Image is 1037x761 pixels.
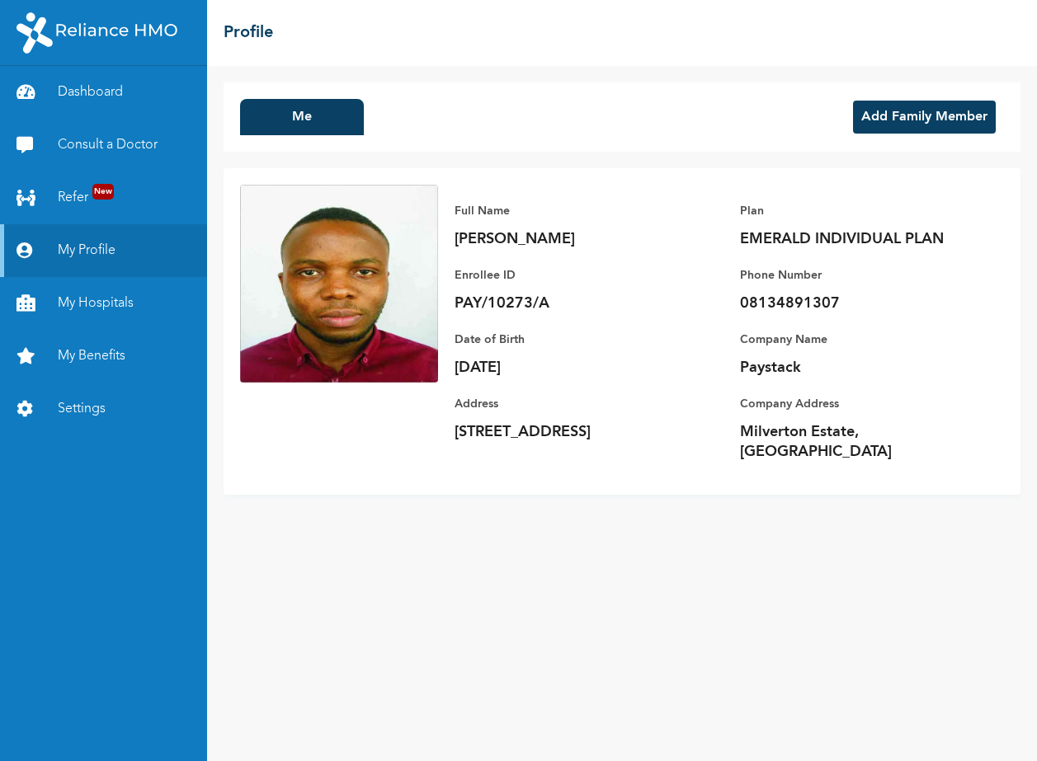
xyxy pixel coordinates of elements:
p: [DATE] [455,358,686,378]
button: Add Family Member [853,101,996,134]
img: Enrollee [240,185,438,383]
p: Address [455,394,686,414]
img: RelianceHMO's Logo [16,12,177,54]
p: [PERSON_NAME] [455,229,686,249]
p: Full Name [455,201,686,221]
p: Date of Birth [455,330,686,350]
p: Enrollee ID [455,265,686,285]
p: PAY/10273/A [455,294,686,313]
h2: Profile [224,21,273,45]
iframe: SalesIQ Chatwindow [710,130,1033,749]
p: [STREET_ADDRESS] [455,422,686,442]
button: Me [240,99,364,135]
span: New [92,184,114,200]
